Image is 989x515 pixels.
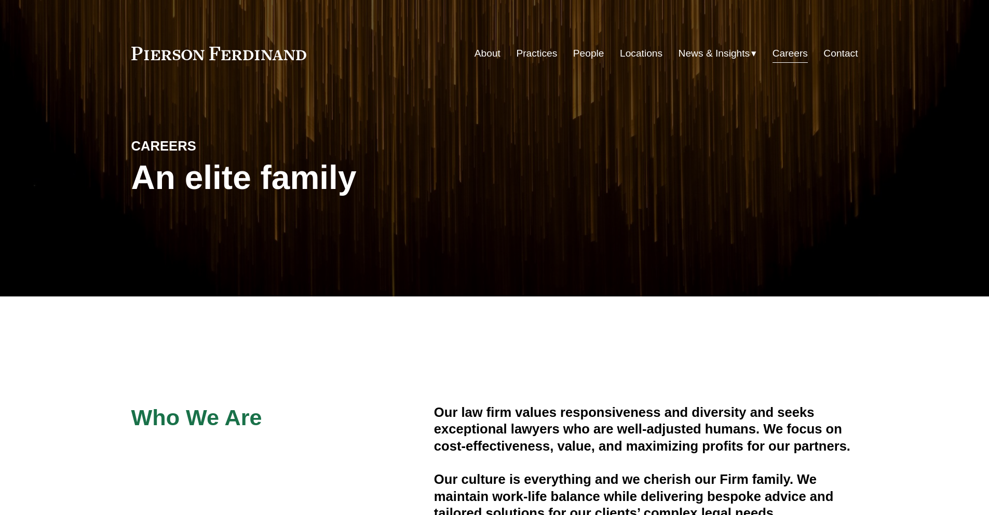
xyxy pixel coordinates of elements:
[620,44,662,63] a: Locations
[773,44,808,63] a: Careers
[475,44,500,63] a: About
[131,138,313,154] h4: CAREERS
[679,45,750,63] span: News & Insights
[823,44,858,63] a: Contact
[434,404,858,454] h4: Our law firm values responsiveness and diversity and seeks exceptional lawyers who are well-adjus...
[131,405,262,430] span: Who We Are
[516,44,557,63] a: Practices
[679,44,757,63] a: folder dropdown
[573,44,604,63] a: People
[131,159,495,197] h1: An elite family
